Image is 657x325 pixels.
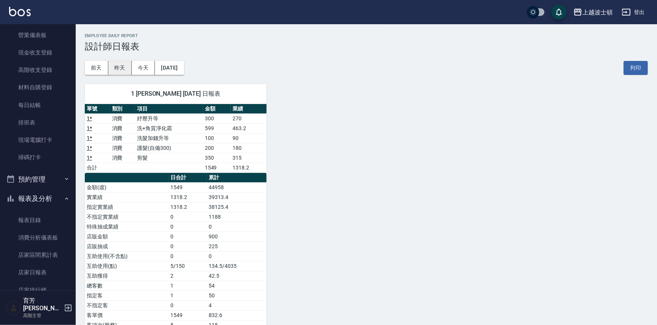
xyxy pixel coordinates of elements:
[207,232,266,241] td: 900
[3,61,73,79] a: 高階收支登錄
[231,123,266,133] td: 463.2
[3,246,73,264] a: 店家區間累計表
[94,90,257,98] span: 1 [PERSON_NAME] [DATE] 日報表
[231,104,266,114] th: 業績
[619,5,648,19] button: 登出
[23,312,62,319] p: 高階主管
[85,104,110,114] th: 單號
[85,182,169,192] td: 金額(虛)
[203,143,231,153] td: 200
[108,61,132,75] button: 昨天
[207,300,266,310] td: 4
[169,251,207,261] td: 0
[207,310,266,320] td: 832.6
[207,281,266,291] td: 54
[203,153,231,163] td: 350
[169,173,207,183] th: 日合計
[23,297,62,312] h5: 育芳[PERSON_NAME]
[231,143,266,153] td: 180
[203,133,231,143] td: 100
[169,300,207,310] td: 0
[551,5,566,20] button: save
[110,114,136,123] td: 消費
[207,222,266,232] td: 0
[135,143,203,153] td: 護髮(自備300)
[207,241,266,251] td: 225
[110,104,136,114] th: 類別
[9,7,31,16] img: Logo
[169,192,207,202] td: 1318.2
[85,61,108,75] button: 前天
[3,264,73,281] a: 店家日報表
[3,131,73,149] a: 現場電腦打卡
[135,104,203,114] th: 項目
[135,114,203,123] td: 紓壓升等
[155,61,184,75] button: [DATE]
[169,232,207,241] td: 0
[207,251,266,261] td: 0
[207,212,266,222] td: 1188
[85,271,169,281] td: 互助獲得
[207,261,266,271] td: 134.5/4035
[169,222,207,232] td: 0
[207,173,266,183] th: 累計
[3,169,73,189] button: 預約管理
[110,153,136,163] td: 消費
[85,281,169,291] td: 總客數
[231,153,266,163] td: 315
[3,26,73,44] a: 營業儀表板
[85,163,110,173] td: 合計
[169,182,207,192] td: 1549
[85,212,169,222] td: 不指定實業績
[3,79,73,96] a: 材料自購登錄
[582,8,613,17] div: 上越波士頓
[3,189,73,208] button: 報表及分析
[85,251,169,261] td: 互助使用(不含點)
[85,41,648,52] h3: 設計師日報表
[207,192,266,202] td: 39313.4
[3,44,73,61] a: 現金收支登錄
[207,202,266,212] td: 38125.4
[85,202,169,212] td: 指定實業績
[169,212,207,222] td: 0
[203,114,231,123] td: 300
[207,182,266,192] td: 44958
[85,241,169,251] td: 店販抽成
[85,192,169,202] td: 實業績
[624,61,648,75] button: 列印
[203,163,231,173] td: 1549
[3,229,73,246] a: 消費分析儀表板
[85,33,648,38] h2: Employee Daily Report
[3,149,73,166] a: 掃碼打卡
[169,271,207,281] td: 2
[85,310,169,320] td: 客單價
[169,281,207,291] td: 1
[3,114,73,131] a: 排班表
[135,153,203,163] td: 剪髮
[110,133,136,143] td: 消費
[135,123,203,133] td: 洗+角質淨化霜
[6,300,21,316] img: Person
[135,133,203,143] td: 洗髮加錢升等
[3,96,73,114] a: 每日結帳
[570,5,616,20] button: 上越波士頓
[231,133,266,143] td: 90
[3,211,73,229] a: 報表目錄
[207,271,266,281] td: 42.5
[110,143,136,153] td: 消費
[85,104,267,173] table: a dense table
[169,241,207,251] td: 0
[231,163,266,173] td: 1318.2
[85,300,169,310] td: 不指定客
[169,310,207,320] td: 1549
[169,202,207,212] td: 1318.2
[203,104,231,114] th: 金額
[85,232,169,241] td: 店販金額
[132,61,155,75] button: 今天
[169,291,207,300] td: 1
[3,281,73,299] a: 店家排行榜
[231,114,266,123] td: 270
[203,123,231,133] td: 599
[207,291,266,300] td: 50
[110,123,136,133] td: 消費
